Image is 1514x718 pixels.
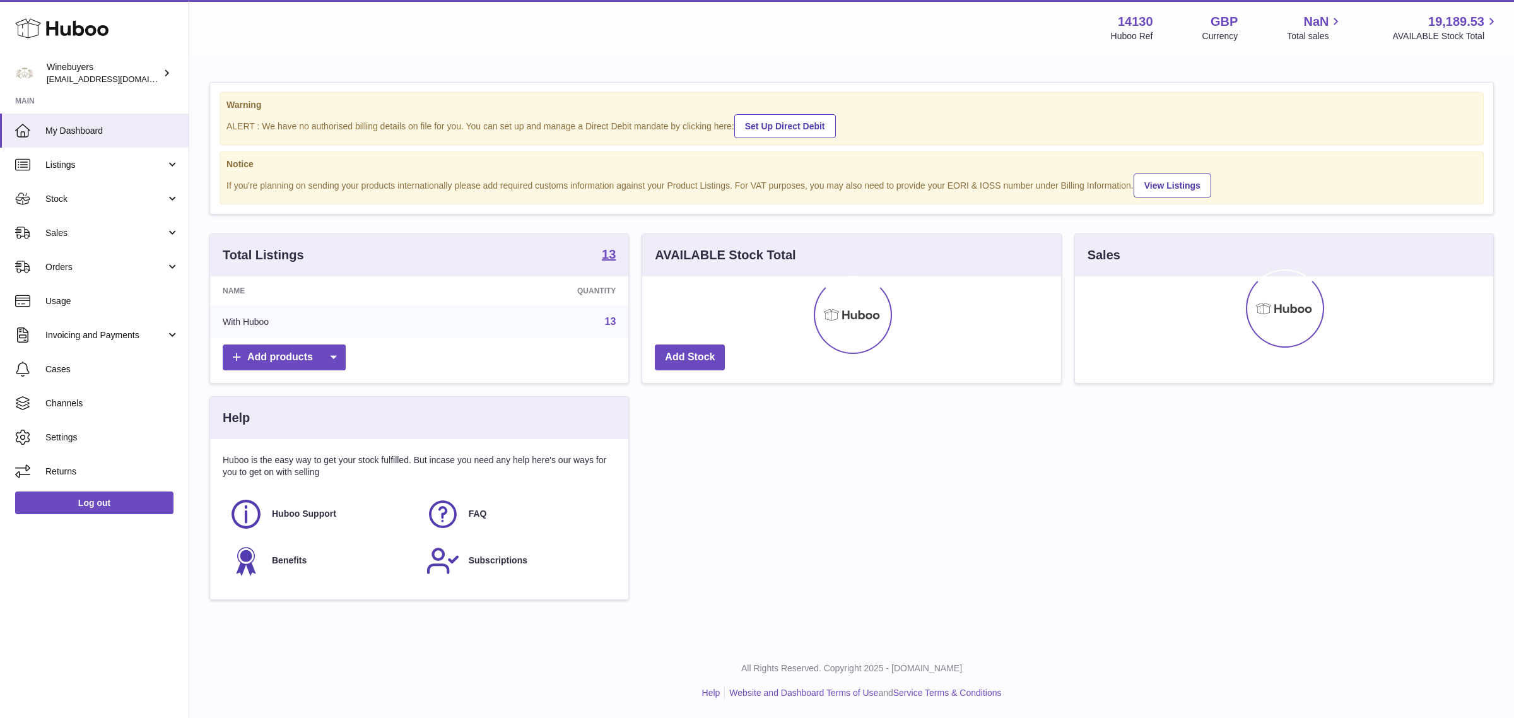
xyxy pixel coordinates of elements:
a: 13 [602,248,616,263]
a: Log out [15,491,173,514]
img: internalAdmin-14130@internal.huboo.com [15,64,34,83]
div: ALERT : We have no authorised billing details on file for you. You can set up and manage a Direct... [226,112,1477,138]
h3: AVAILABLE Stock Total [655,247,795,264]
span: Subscriptions [469,555,527,567]
a: 13 [605,316,616,327]
a: FAQ [426,497,610,531]
a: Service Terms & Conditions [893,688,1002,698]
span: Huboo Support [272,508,336,520]
span: FAQ [469,508,487,520]
strong: Warning [226,99,1477,111]
span: NaN [1303,13,1329,30]
th: Quantity [431,276,628,305]
span: Stock [45,193,166,205]
h3: Help [223,409,250,427]
a: Set Up Direct Debit [734,114,836,138]
strong: GBP [1211,13,1238,30]
a: NaN Total sales [1287,13,1343,42]
a: Help [702,688,720,698]
strong: 14130 [1118,13,1153,30]
a: Website and Dashboard Terms of Use [729,688,878,698]
p: Huboo is the easy way to get your stock fulfilled. But incase you need any help here's our ways f... [223,454,616,478]
h3: Total Listings [223,247,304,264]
span: Orders [45,261,166,273]
h3: Sales [1088,247,1120,264]
a: Add products [223,344,346,370]
strong: 13 [602,248,616,261]
span: [EMAIL_ADDRESS][DOMAIN_NAME] [47,74,185,84]
span: Cases [45,363,179,375]
span: AVAILABLE Stock Total [1392,30,1499,42]
a: Add Stock [655,344,725,370]
div: Currency [1202,30,1238,42]
span: Total sales [1287,30,1343,42]
span: Returns [45,466,179,478]
span: Settings [45,432,179,444]
div: Winebuyers [47,61,160,85]
a: View Listings [1134,174,1211,197]
span: Listings [45,159,166,171]
span: My Dashboard [45,125,179,137]
li: and [725,687,1001,699]
span: Sales [45,227,166,239]
a: Huboo Support [229,497,413,531]
span: Usage [45,295,179,307]
span: Benefits [272,555,307,567]
a: Benefits [229,544,413,578]
p: All Rights Reserved. Copyright 2025 - [DOMAIN_NAME] [199,662,1504,674]
a: 19,189.53 AVAILABLE Stock Total [1392,13,1499,42]
span: Channels [45,397,179,409]
a: Subscriptions [426,544,610,578]
span: 19,189.53 [1428,13,1484,30]
strong: Notice [226,158,1477,170]
div: Huboo Ref [1111,30,1153,42]
td: With Huboo [210,305,431,338]
th: Name [210,276,431,305]
div: If you're planning on sending your products internationally please add required customs informati... [226,172,1477,197]
span: Invoicing and Payments [45,329,166,341]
